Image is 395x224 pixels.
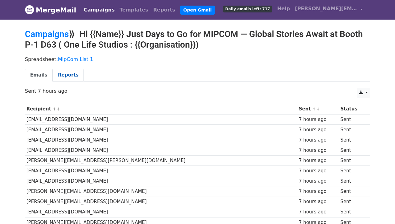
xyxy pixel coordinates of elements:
[58,56,93,62] a: MipCom List 1
[25,197,297,207] td: [PERSON_NAME][EMAIL_ADDRESS][DOMAIN_NAME]
[297,104,339,114] th: Sent
[25,5,34,14] img: MergeMail logo
[299,137,337,144] div: 7 hours ago
[53,69,84,82] a: Reports
[299,178,337,185] div: 7 hours ago
[275,2,292,15] a: Help
[151,4,178,16] a: Reports
[295,5,357,12] span: [PERSON_NAME][EMAIL_ADDRESS][DOMAIN_NAME]
[339,114,366,124] td: Sent
[25,166,297,176] td: [EMAIL_ADDRESS][DOMAIN_NAME]
[339,166,366,176] td: Sent
[299,198,337,205] div: 7 hours ago
[299,188,337,195] div: 7 hours ago
[339,207,366,217] td: Sent
[364,194,395,224] iframe: Chat Widget
[180,6,215,15] a: Open Gmail
[25,135,297,145] td: [EMAIL_ADDRESS][DOMAIN_NAME]
[299,157,337,164] div: 7 hours ago
[25,124,297,135] td: [EMAIL_ADDRESS][DOMAIN_NAME]
[25,69,53,82] a: Emails
[25,145,297,156] td: [EMAIL_ADDRESS][DOMAIN_NAME]
[53,107,56,111] a: ↑
[292,2,365,17] a: [PERSON_NAME][EMAIL_ADDRESS][DOMAIN_NAME]
[81,4,117,16] a: Campaigns
[299,147,337,154] div: 7 hours ago
[221,2,275,15] a: Daily emails left: 717
[339,135,366,145] td: Sent
[25,156,297,166] td: [PERSON_NAME][EMAIL_ADDRESS][PERSON_NAME][DOMAIN_NAME]
[299,167,337,175] div: 7 hours ago
[339,156,366,166] td: Sent
[339,176,366,186] td: Sent
[299,208,337,216] div: 7 hours ago
[25,104,297,114] th: Recipient
[339,145,366,156] td: Sent
[316,107,320,111] a: ↓
[339,104,366,114] th: Status
[339,124,366,135] td: Sent
[25,114,297,124] td: [EMAIL_ADDRESS][DOMAIN_NAME]
[313,107,316,111] a: ↑
[117,4,151,16] a: Templates
[25,29,69,39] a: Campaigns
[299,116,337,123] div: 7 hours ago
[339,186,366,197] td: Sent
[25,207,297,217] td: [EMAIL_ADDRESS][DOMAIN_NAME]
[25,88,370,94] p: Sent 7 hours ago
[25,56,370,63] p: Spreadsheet:
[25,186,297,197] td: [PERSON_NAME][EMAIL_ADDRESS][DOMAIN_NAME]
[25,3,76,16] a: MergeMail
[339,197,366,207] td: Sent
[25,29,370,50] h2: ⟫ Hi {{Name}} Just Days to Go for MIPCOM — Global Stories Await at Booth P-1 D63 ( One Life Studi...
[223,6,272,12] span: Daily emails left: 717
[57,107,60,111] a: ↓
[299,126,337,133] div: 7 hours ago
[25,176,297,186] td: [EMAIL_ADDRESS][DOMAIN_NAME]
